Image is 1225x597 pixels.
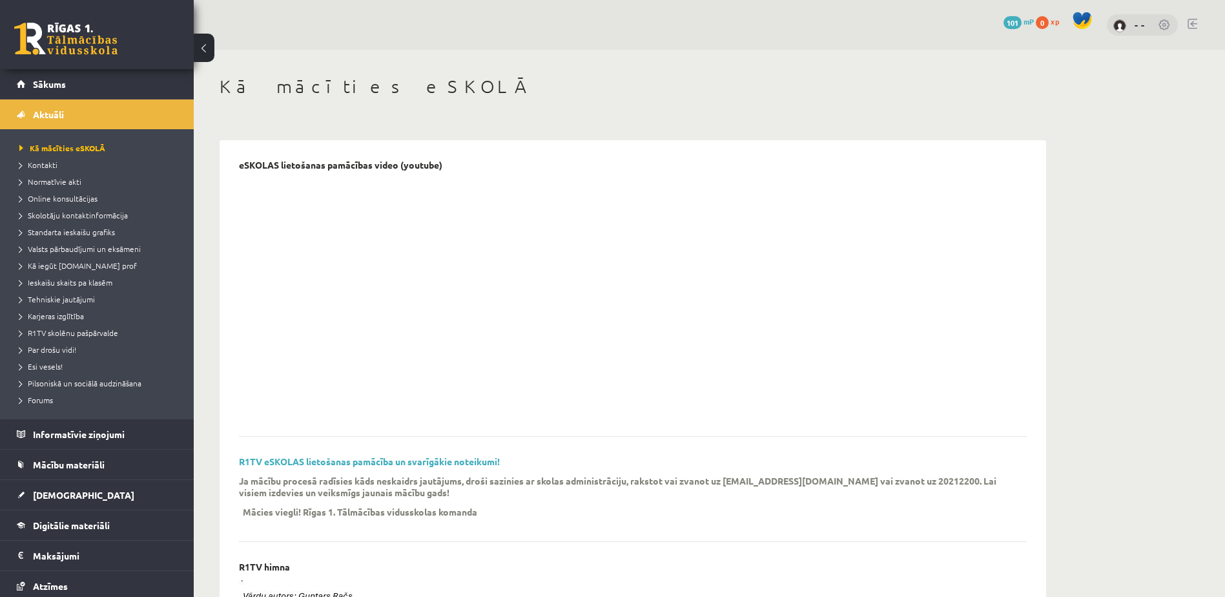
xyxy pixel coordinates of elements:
p: R1TV himna [239,561,290,572]
a: Aktuāli [17,99,178,129]
a: Pilsoniskā un sociālā audzināšana [19,377,181,389]
p: Mācies viegli! [243,506,301,518]
span: mP [1024,16,1034,26]
a: Tehniskie jautājumi [19,293,181,305]
span: 0 [1036,16,1049,29]
span: Forums [19,395,53,405]
span: Normatīvie akti [19,176,81,187]
span: Kontakti [19,160,57,170]
a: Mācību materiāli [17,450,178,479]
span: Sākums [33,78,66,90]
span: Esi vesels! [19,361,63,372]
a: Kontakti [19,159,181,171]
span: Kā iegūt [DOMAIN_NAME] prof [19,260,137,271]
a: Normatīvie akti [19,176,181,187]
a: Kā mācīties eSKOLĀ [19,142,181,154]
span: Online konsultācijas [19,193,98,204]
p: eSKOLAS lietošanas pamācības video (youtube) [239,160,442,171]
a: Informatīvie ziņojumi [17,419,178,449]
a: Karjeras izglītība [19,310,181,322]
a: Online konsultācijas [19,193,181,204]
span: Kā mācīties eSKOLĀ [19,143,105,153]
h1: Kā mācīties eSKOLĀ [220,76,1046,98]
span: 101 [1004,16,1022,29]
a: Rīgas 1. Tālmācības vidusskola [14,23,118,55]
span: [DEMOGRAPHIC_DATA] [33,489,134,501]
span: Skolotāju kontaktinformācija [19,210,128,220]
span: Pilsoniskā un sociālā audzināšana [19,378,141,388]
a: Par drošu vidi! [19,344,181,355]
span: Ieskaišu skaits pa klasēm [19,277,112,288]
span: Tehniskie jautājumi [19,294,95,304]
a: Valsts pārbaudījumi un eksāmeni [19,243,181,255]
span: Mācību materiāli [33,459,105,470]
span: Par drošu vidi! [19,344,76,355]
img: - - [1113,19,1126,32]
a: - - [1135,18,1145,31]
legend: Maksājumi [33,541,178,571]
a: [DEMOGRAPHIC_DATA] [17,480,178,510]
a: Sākums [17,69,178,99]
a: Ieskaišu skaits pa klasēm [19,277,181,288]
a: Standarta ieskaišu grafiks [19,226,181,238]
span: Karjeras izglītība [19,311,84,321]
span: Digitālie materiāli [33,519,110,531]
a: Kā iegūt [DOMAIN_NAME] prof [19,260,181,271]
a: R1TV skolēnu pašpārvalde [19,327,181,339]
a: R1TV eSKOLAS lietošanas pamācība un svarīgākie noteikumi! [239,456,500,467]
span: Standarta ieskaišu grafiks [19,227,115,237]
span: xp [1051,16,1059,26]
a: Maksājumi [17,541,178,571]
p: Rīgas 1. Tālmācības vidusskolas komanda [303,506,477,518]
span: Aktuāli [33,109,64,120]
legend: Informatīvie ziņojumi [33,419,178,449]
a: Forums [19,394,181,406]
span: R1TV skolēnu pašpārvalde [19,328,118,338]
a: Digitālie materiāli [17,510,178,540]
a: 0 xp [1036,16,1065,26]
a: Skolotāju kontaktinformācija [19,209,181,221]
span: Valsts pārbaudījumi un eksāmeni [19,244,141,254]
a: Esi vesels! [19,361,181,372]
a: 101 mP [1004,16,1034,26]
span: Atzīmes [33,580,68,592]
p: Ja mācību procesā radīsies kāds neskaidrs jautājums, droši sazinies ar skolas administrāciju, rak... [239,475,1007,498]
